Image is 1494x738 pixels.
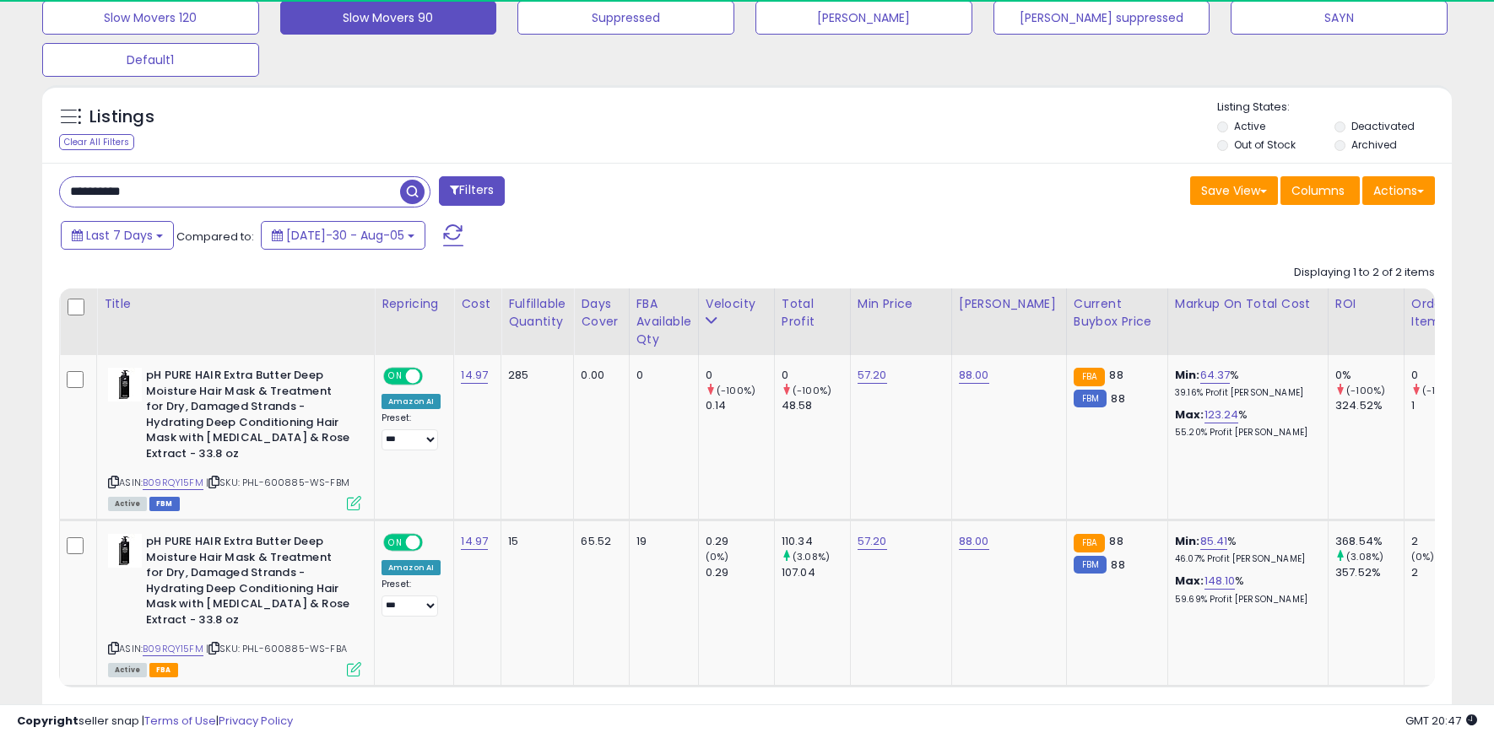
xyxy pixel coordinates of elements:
div: ASIN: [108,368,361,509]
div: Amazon AI [382,560,441,575]
div: Title [104,295,367,313]
div: 368.54% [1335,534,1404,549]
span: 2025-08-13 20:47 GMT [1405,713,1477,729]
a: 148.10 [1204,573,1236,590]
button: Slow Movers 90 [280,1,497,35]
button: Last 7 Days [61,221,174,250]
div: 0 [706,368,774,383]
button: Slow Movers 120 [42,1,259,35]
button: [PERSON_NAME] suppressed [993,1,1210,35]
button: Default1 [42,43,259,77]
span: [DATE]-30 - Aug-05 [286,227,404,244]
div: FBA Available Qty [636,295,691,348]
div: 0.14 [706,398,774,413]
div: Cost [461,295,494,313]
b: Max: [1175,407,1204,423]
span: 88 [1109,367,1123,383]
div: % [1175,407,1315,439]
span: 88 [1111,391,1124,407]
a: Privacy Policy [219,713,293,729]
button: Suppressed [517,1,734,35]
span: 88 [1109,533,1123,549]
div: Ordered Items [1411,295,1473,331]
small: FBA [1074,368,1105,386]
small: (-100%) [1346,384,1385,397]
small: (0%) [1411,550,1435,563]
div: seller snap | | [17,714,293,730]
span: Compared to: [176,229,254,245]
div: ASIN: [108,534,361,675]
button: [DATE]-30 - Aug-05 [261,221,425,250]
label: Archived [1351,137,1397,152]
div: Days Cover [581,295,621,331]
a: 123.24 [1204,407,1239,423]
div: Fulfillable Quantity [508,295,566,331]
a: 88.00 [959,533,989,550]
a: 64.37 [1200,367,1231,384]
div: 0 [1411,368,1480,383]
div: 285 [508,368,560,383]
div: Preset: [382,412,441,450]
div: Markup on Total Cost [1175,295,1321,313]
div: Preset: [382,579,441,617]
small: (3.08%) [793,550,830,563]
div: 357.52% [1335,565,1404,580]
div: 110.34 [782,534,850,549]
span: All listings currently available for purchase on Amazon [108,663,147,677]
h5: Listings [89,105,154,129]
b: Min: [1175,533,1200,549]
label: Out of Stock [1234,137,1296,152]
button: Actions [1362,176,1435,205]
div: Displaying 1 to 2 of 2 items [1294,265,1435,281]
div: 15 [508,534,560,549]
span: ON [385,369,406,384]
small: (-100%) [1422,384,1461,397]
span: OFF [420,369,447,384]
button: SAYN [1231,1,1448,35]
b: Max: [1175,573,1204,589]
div: Repricing [382,295,447,313]
a: 57.20 [858,367,887,384]
div: Min Price [858,295,945,313]
div: 19 [636,534,685,549]
small: (3.08%) [1346,550,1383,563]
div: Clear All Filters [59,134,134,150]
b: Min: [1175,367,1200,383]
th: The percentage added to the cost of goods (COGS) that forms the calculator for Min & Max prices. [1167,288,1328,355]
p: 59.69% Profit [PERSON_NAME] [1175,594,1315,606]
button: [PERSON_NAME] [755,1,972,35]
div: 0 [782,368,850,383]
p: 55.20% Profit [PERSON_NAME] [1175,427,1315,439]
small: (-100%) [717,384,755,397]
span: FBA [149,663,178,677]
div: 324.52% [1335,398,1404,413]
span: Columns [1291,182,1345,199]
div: Current Buybox Price [1074,295,1161,331]
span: All listings currently available for purchase on Amazon [108,497,147,511]
div: Total Profit [782,295,843,331]
small: FBM [1074,390,1107,407]
div: 1 [1411,398,1480,413]
div: 0.29 [706,565,774,580]
label: Deactivated [1351,119,1415,133]
span: | SKU: PHL-600885-WS-FBA [206,642,347,655]
span: Last 7 Days [86,227,153,244]
span: ON [385,536,406,550]
div: Velocity [706,295,767,313]
a: 85.41 [1200,533,1228,550]
div: 2 [1411,565,1480,580]
label: Active [1234,119,1265,133]
div: Amazon AI [382,394,441,409]
small: (-100%) [793,384,831,397]
button: Filters [439,176,505,206]
div: 65.52 [581,534,615,549]
b: pH PURE HAIR Extra Butter Deep Moisture Hair Mask & Treatment for Dry, Damaged Strands - Hydratin... [146,534,351,632]
div: 0 [636,368,685,383]
a: 14.97 [461,533,488,550]
p: 39.16% Profit [PERSON_NAME] [1175,387,1315,399]
div: 0.29 [706,534,774,549]
small: FBA [1074,534,1105,552]
small: (0%) [706,550,729,563]
a: Terms of Use [144,713,216,729]
span: OFF [420,536,447,550]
